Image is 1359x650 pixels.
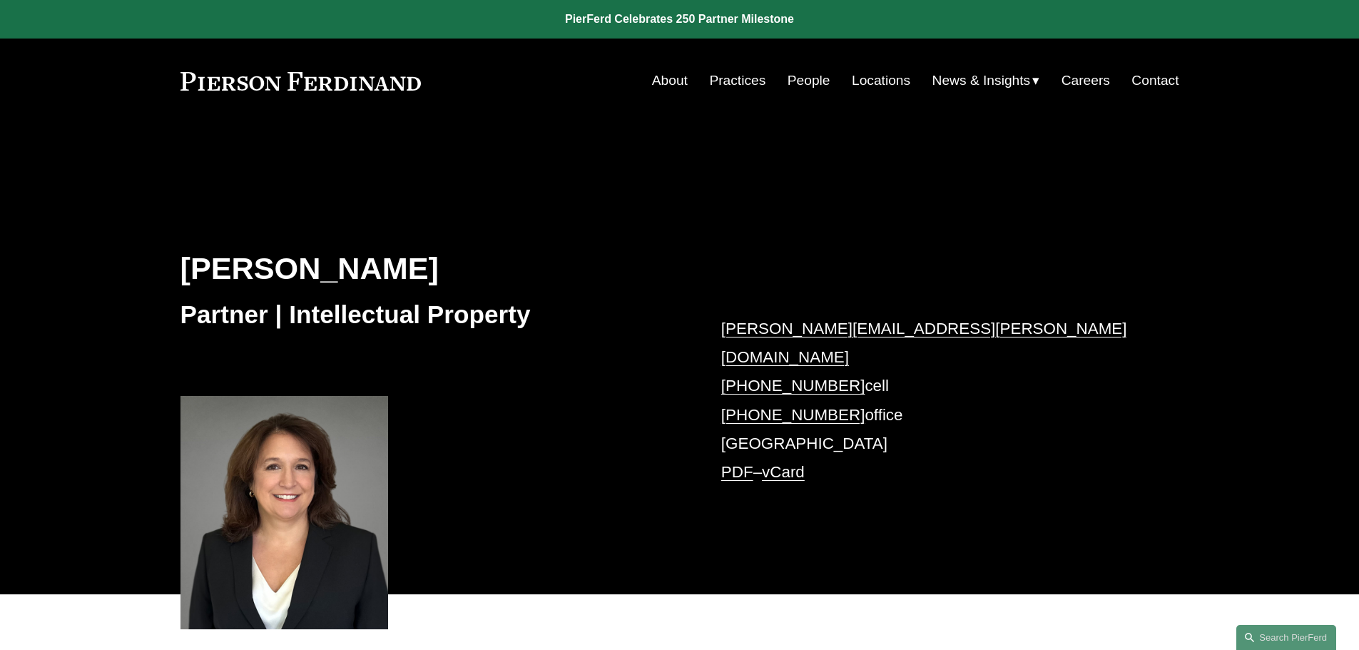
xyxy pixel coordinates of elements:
[721,463,753,481] a: PDF
[721,315,1137,487] p: cell office [GEOGRAPHIC_DATA] –
[721,377,865,395] a: [PHONE_NUMBER]
[1131,67,1179,94] a: Contact
[932,67,1040,94] a: folder dropdown
[1062,67,1110,94] a: Careers
[652,67,688,94] a: About
[762,463,805,481] a: vCard
[788,67,830,94] a: People
[721,320,1127,366] a: [PERSON_NAME][EMAIL_ADDRESS][PERSON_NAME][DOMAIN_NAME]
[721,406,865,424] a: [PHONE_NUMBER]
[180,299,680,330] h3: Partner | Intellectual Property
[1236,625,1336,650] a: Search this site
[709,67,765,94] a: Practices
[180,250,680,287] h2: [PERSON_NAME]
[932,68,1031,93] span: News & Insights
[852,67,910,94] a: Locations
